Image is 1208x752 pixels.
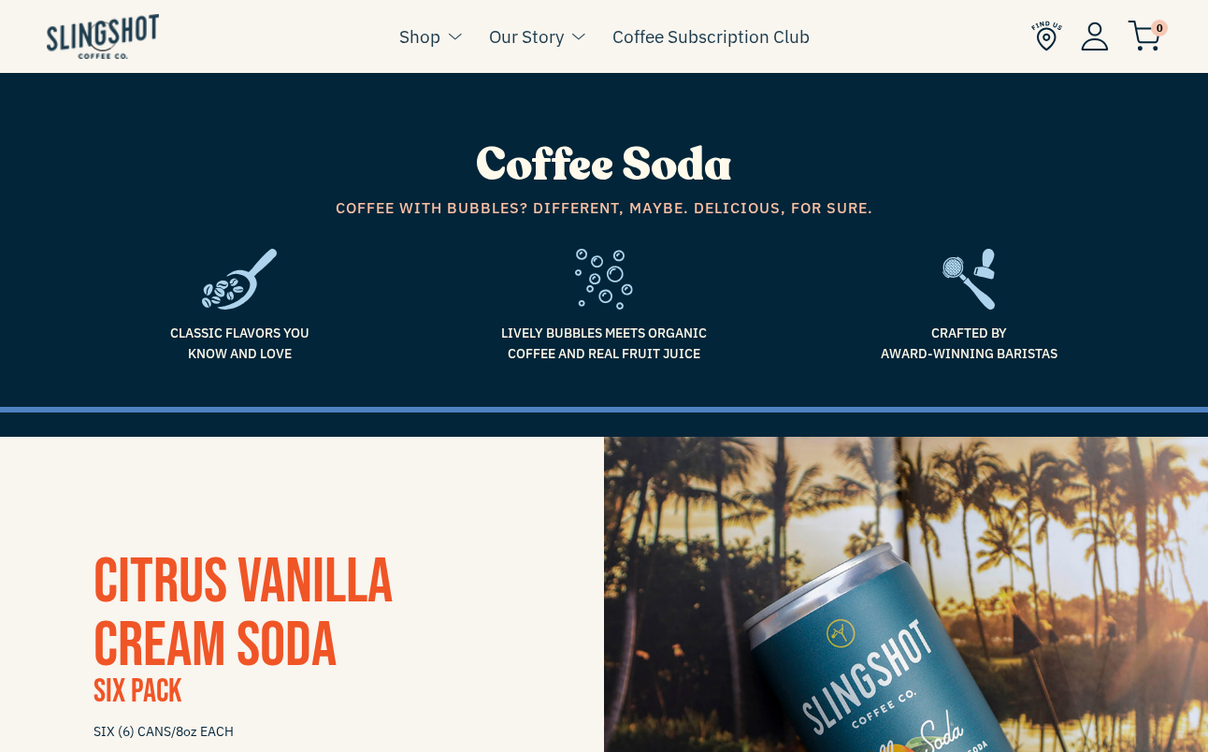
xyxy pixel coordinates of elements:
img: frame2-1635783918803.svg [942,249,996,310]
span: Six Pack [93,672,181,712]
img: fizz-1636557709766.svg [575,249,632,310]
a: CITRUS VANILLACREAM SODA [93,544,393,684]
span: 0 [1151,20,1168,36]
a: 0 [1128,24,1161,47]
a: Our Story [489,22,564,51]
span: Coffee with bubbles? Different, maybe. Delicious, for sure. [71,196,1137,221]
span: Coffee Soda [476,135,732,195]
span: Lively bubbles meets organic coffee and real fruit juice [436,323,772,365]
img: cart [1128,21,1161,51]
a: Coffee Subscription Club [612,22,810,51]
img: Find Us [1031,21,1062,51]
img: frame1-1635784469953.svg [202,249,278,310]
span: Classic flavors you know and love [71,323,408,365]
a: Shop [399,22,440,51]
img: Account [1081,22,1109,51]
span: Crafted by Award-Winning Baristas [800,323,1137,365]
span: SIX (6) CANS/8oz EACH [93,716,511,748]
span: CITRUS VANILLA CREAM SODA [93,544,393,684]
